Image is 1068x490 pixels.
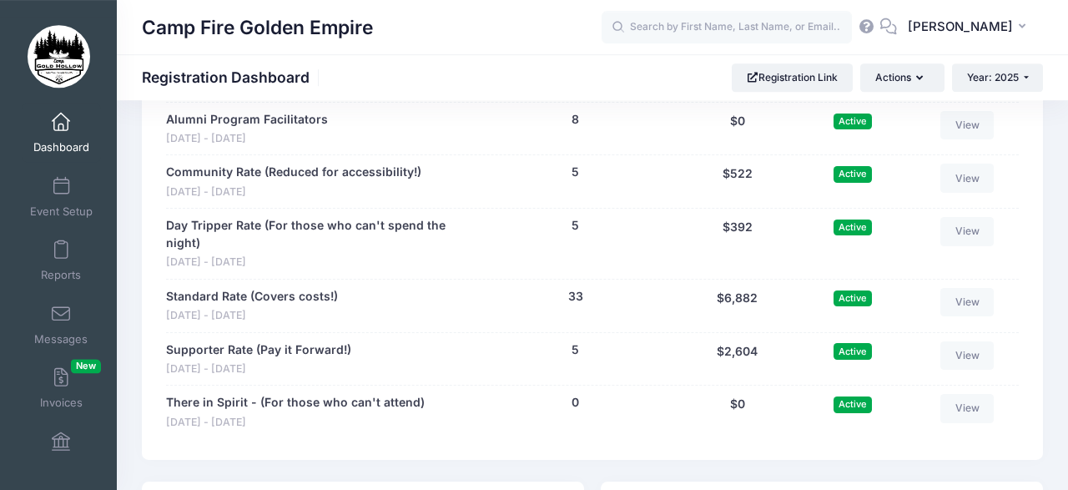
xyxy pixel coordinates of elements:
[834,114,872,129] span: Active
[142,68,324,86] h1: Registration Dashboard
[166,131,328,147] span: [DATE] - [DATE]
[940,164,994,192] a: View
[940,217,994,245] a: View
[940,111,994,139] a: View
[166,217,465,252] a: Day Tripper Rate (For those who can't spend the night)
[22,296,101,354] a: Messages
[860,63,944,92] button: Actions
[22,168,101,226] a: Event Setup
[71,359,101,373] span: New
[732,63,853,92] a: Registration Link
[166,184,421,200] span: [DATE] - [DATE]
[22,423,101,482] a: Financials
[952,63,1043,92] button: Year: 2025
[940,394,994,422] a: View
[834,397,872,412] span: Active
[166,394,425,412] a: There in Spirit - (For those who can't attend)
[572,341,579,359] button: 5
[166,415,425,431] span: [DATE] - [DATE]
[34,332,88,346] span: Messages
[678,288,797,324] div: $6,882
[166,255,465,270] span: [DATE] - [DATE]
[22,359,101,417] a: InvoicesNew
[40,397,83,411] span: Invoices
[28,25,90,88] img: Camp Fire Golden Empire
[166,111,328,129] a: Alumni Program Facilitators
[166,361,351,377] span: [DATE] - [DATE]
[967,71,1019,83] span: Year: 2025
[678,394,797,430] div: $0
[572,164,579,181] button: 5
[41,269,81,283] span: Reports
[22,104,101,162] a: Dashboard
[678,341,797,377] div: $2,604
[572,217,579,235] button: 5
[834,220,872,235] span: Active
[33,141,89,155] span: Dashboard
[30,205,93,219] span: Event Setup
[568,288,583,306] button: 33
[834,343,872,359] span: Active
[940,288,994,316] a: View
[142,8,373,47] h1: Camp Fire Golden Empire
[166,164,421,181] a: Community Rate (Reduced for accessibility!)
[572,394,579,412] button: 0
[572,111,579,129] button: 8
[22,231,101,290] a: Reports
[834,290,872,306] span: Active
[678,164,797,200] div: $522
[908,18,1013,36] span: [PERSON_NAME]
[166,288,338,306] a: Standard Rate (Covers costs!)
[678,217,797,270] div: $392
[602,11,852,44] input: Search by First Name, Last Name, or Email...
[166,341,351,359] a: Supporter Rate (Pay it Forward!)
[678,111,797,147] div: $0
[940,341,994,370] a: View
[897,8,1043,47] button: [PERSON_NAME]
[834,166,872,182] span: Active
[166,308,338,324] span: [DATE] - [DATE]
